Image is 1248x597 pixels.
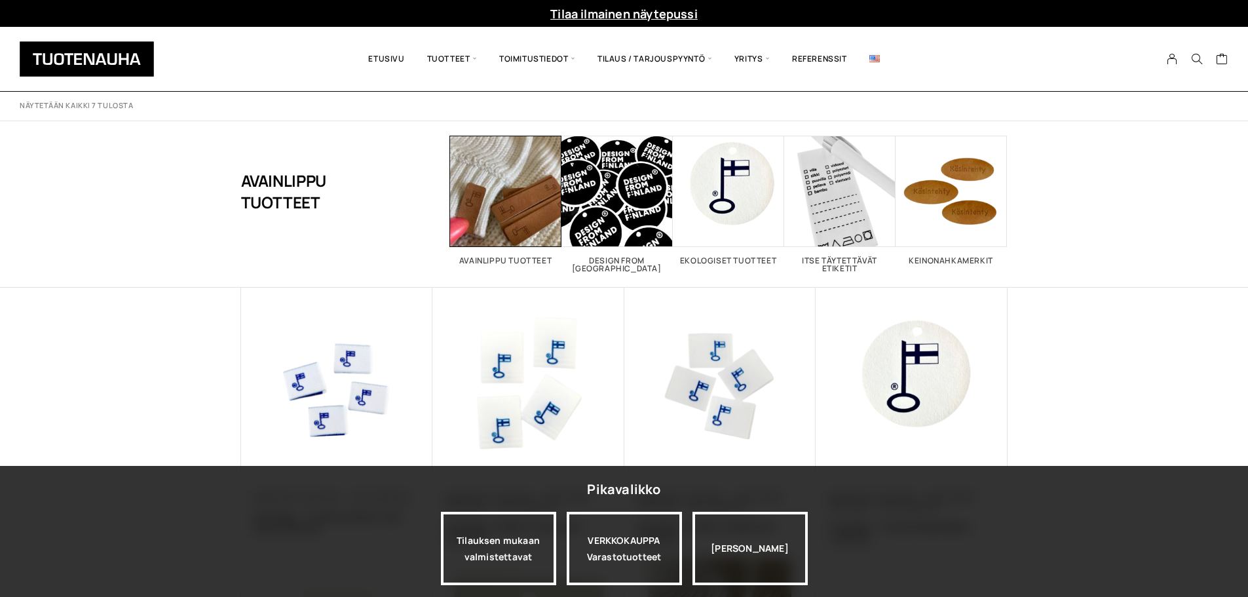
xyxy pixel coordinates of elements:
h2: Avainlippu tuotteet [450,257,561,265]
a: Visit product category Keinonahkamerkit [896,136,1007,265]
span: Tilaus / Tarjouspyyntö [586,37,723,81]
div: Pikavalikko [587,478,660,501]
button: Search [1184,53,1209,65]
span: Tuotteet [416,37,488,81]
a: Cart [1216,52,1228,68]
h2: Keinonahkamerkit [896,257,1007,265]
img: Tuotenauha Oy [20,41,154,77]
div: VERKKOKAUPPA Varastotuotteet [567,512,682,585]
a: Visit product category Design From Finland [561,136,673,273]
h2: Itse täytettävät etiketit [784,257,896,273]
a: Etusivu [357,37,415,81]
h1: Avainlippu tuotteet [241,136,385,247]
img: English [869,55,880,62]
div: [PERSON_NAME] [692,512,808,585]
a: Tilauksen mukaan valmistettavat [441,512,556,585]
a: Visit product category Ekologiset tuotteet [673,136,784,265]
a: My Account [1160,53,1185,65]
h2: Design From [GEOGRAPHIC_DATA] [561,257,673,273]
h2: Ekologiset tuotteet [673,257,784,265]
a: Visit product category Avainlippu tuotteet [450,136,561,265]
a: Visit product category Itse täytettävät etiketit [784,136,896,273]
span: Toimitustiedot [488,37,586,81]
a: Referenssit [781,37,858,81]
a: Tilaa ilmainen näytepussi [550,6,698,22]
a: VERKKOKAUPPAVarastotuotteet [567,512,682,585]
span: Yritys [723,37,781,81]
p: Näytetään kaikki 7 tulosta [20,101,133,111]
